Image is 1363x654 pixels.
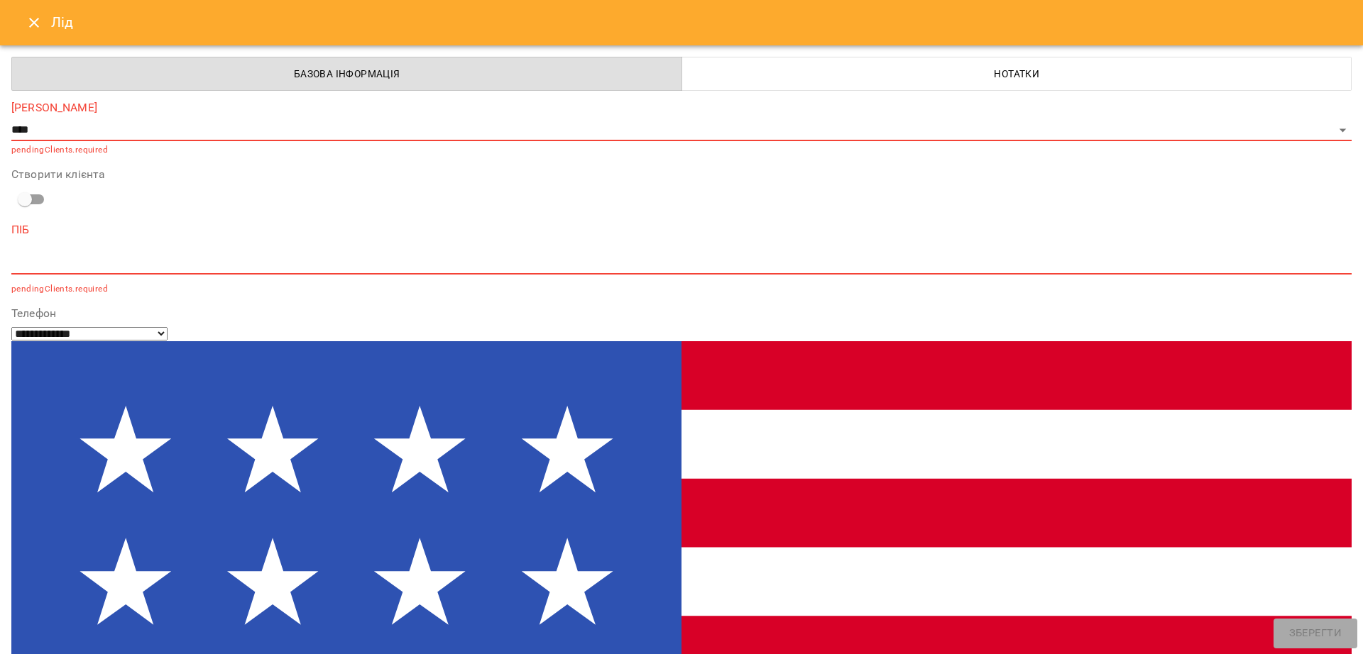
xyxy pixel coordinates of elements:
[11,169,1352,180] label: Створити клієнта
[681,57,1352,91] button: Нотатки
[17,6,51,40] button: Close
[691,65,1344,82] span: Нотатки
[21,65,674,82] span: Базова інформація
[11,282,1352,296] p: pendingClients.required
[51,11,1346,33] h6: Лід
[11,102,1352,113] label: [PERSON_NAME]
[11,57,682,91] button: Базова інформація
[11,224,1352,235] label: ПІБ
[11,143,1352,157] p: pendingClients.required
[11,308,1352,319] label: Телефон
[11,327,168,340] select: Phone number country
